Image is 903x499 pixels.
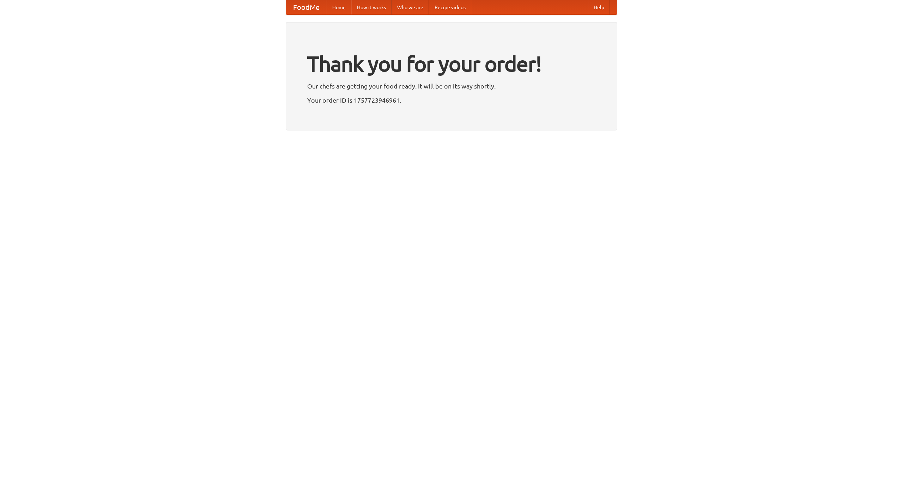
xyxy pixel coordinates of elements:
h1: Thank you for your order! [307,47,596,81]
p: Our chefs are getting your food ready. It will be on its way shortly. [307,81,596,91]
a: Help [588,0,610,14]
a: FoodMe [286,0,327,14]
a: Recipe videos [429,0,471,14]
a: Home [327,0,351,14]
a: How it works [351,0,392,14]
a: Who we are [392,0,429,14]
p: Your order ID is 1757723946961. [307,95,596,105]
